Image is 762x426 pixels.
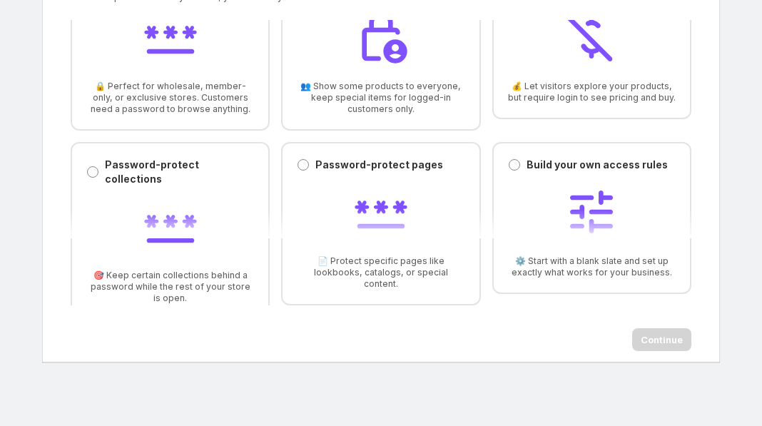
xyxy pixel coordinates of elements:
[86,81,254,115] span: 🔒 Perfect for wholesale, member-only, or exclusive stores. Customers need a password to browse an...
[86,270,254,304] span: 🎯 Keep certain collections behind a password while the rest of your store is open.
[527,158,668,172] p: Build your own access rules
[508,255,676,278] span: ⚙️ Start with a blank slate and set up exactly what works for your business.
[352,9,410,66] img: Make specific products members-only
[142,9,199,66] img: Keep your entire store private
[508,81,676,103] span: 💰 Let visitors explore your products, but require login to see pricing and buy.
[563,9,620,66] img: Everyone can browse, only members see prices
[315,158,443,172] p: Password-protect pages
[105,158,254,186] p: Password-protect collections
[142,198,199,255] img: Password-protect collections
[352,183,410,240] img: Password-protect pages
[297,81,464,115] span: 👥 Show some products to everyone, keep special items for logged-in customers only.
[563,183,620,240] img: Build your own access rules
[297,255,464,290] span: 📄 Protect specific pages like lookbooks, catalogs, or special content.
